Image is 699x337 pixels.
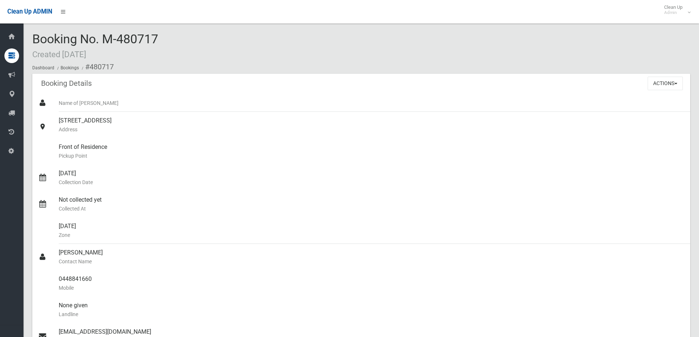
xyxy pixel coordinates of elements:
small: Collection Date [59,178,684,187]
div: [STREET_ADDRESS] [59,112,684,138]
button: Actions [648,77,683,90]
small: Created [DATE] [32,50,86,59]
div: Not collected yet [59,191,684,217]
small: Collected At [59,204,684,213]
small: Address [59,125,684,134]
div: [PERSON_NAME] [59,244,684,270]
small: Zone [59,231,684,239]
span: Booking No. M-480717 [32,32,158,60]
small: Admin [664,10,682,15]
small: Landline [59,310,684,319]
a: Bookings [61,65,79,70]
small: Pickup Point [59,151,684,160]
div: None given [59,297,684,323]
div: [DATE] [59,217,684,244]
span: Clean Up ADMIN [7,8,52,15]
span: Clean Up [660,4,690,15]
div: 0448841660 [59,270,684,297]
li: #480717 [80,60,114,74]
small: Mobile [59,283,684,292]
small: Name of [PERSON_NAME] [59,99,684,107]
div: [DATE] [59,165,684,191]
header: Booking Details [32,76,101,91]
small: Contact Name [59,257,684,266]
div: Front of Residence [59,138,684,165]
a: Dashboard [32,65,54,70]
